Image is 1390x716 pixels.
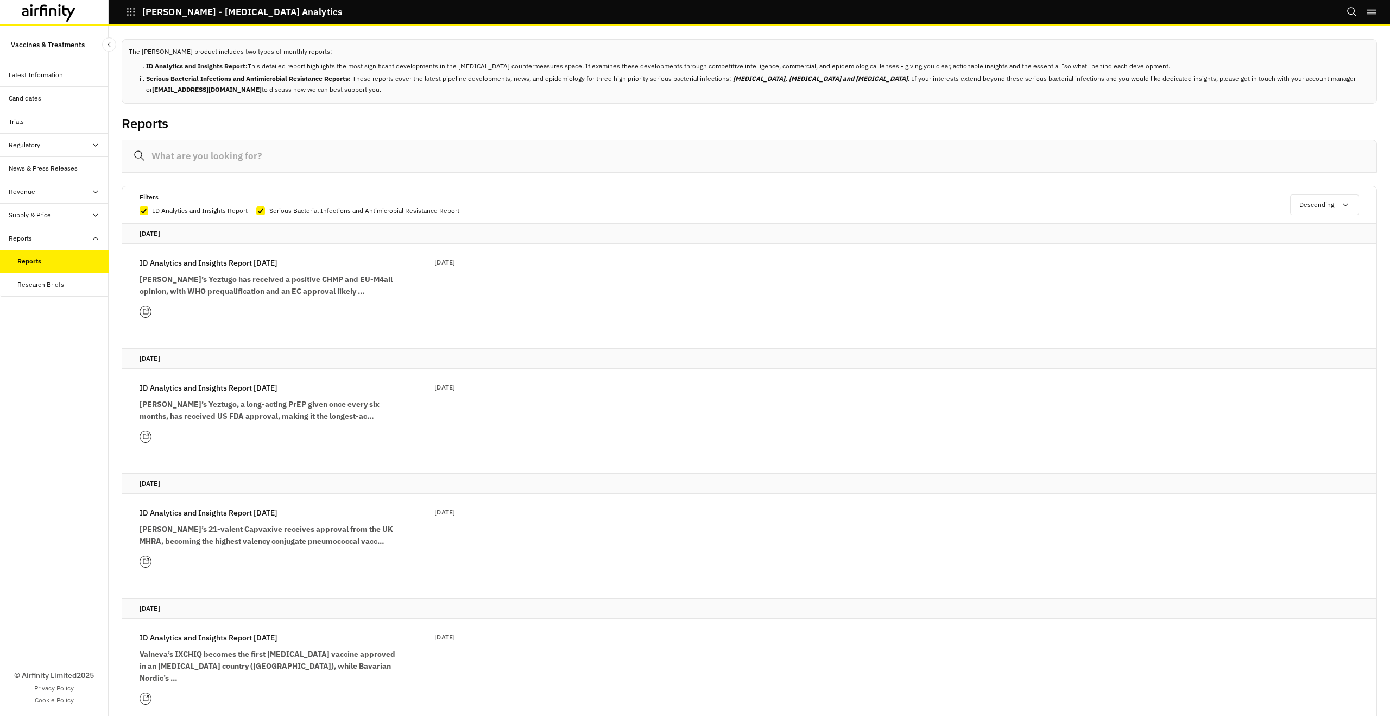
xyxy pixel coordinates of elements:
[140,382,277,394] p: ID Analytics and Insights Report [DATE]
[140,524,393,546] strong: [PERSON_NAME]’s 21-valent Capvaxive receives approval from the UK MHRA, becoming the highest vale...
[9,164,78,173] div: News & Press Releases
[9,210,51,220] div: Supply & Price
[9,234,32,243] div: Reports
[14,670,94,681] p: © Airfinity Limited 2025
[153,205,248,216] p: ID Analytics and Insights Report
[9,93,41,103] div: Candidates
[146,74,352,83] b: Serious Bacterial Infections and Antimicrobial Resistance Reports:
[9,70,63,80] div: Latest Information
[140,274,393,296] strong: [PERSON_NAME]’s Yeztugo has received a positive CHMP and EU-M4all opinion, with WHO prequalificat...
[9,140,40,150] div: Regulatory
[9,117,24,127] div: Trials
[434,382,455,393] p: [DATE]
[35,695,74,705] a: Cookie Policy
[434,632,455,643] p: [DATE]
[122,140,1377,173] input: What are you looking for?
[17,280,64,290] div: Research Briefs
[140,399,380,421] strong: [PERSON_NAME]’s Yeztugo, a long-acting PrEP given once every six months, has received US FDA appr...
[140,507,277,519] p: ID Analytics and Insights Report [DATE]
[269,205,459,216] p: Serious Bacterial Infections and Antimicrobial Resistance Report
[140,632,277,644] p: ID Analytics and Insights Report [DATE]
[733,74,910,83] b: [MEDICAL_DATA], [MEDICAL_DATA] and [MEDICAL_DATA].
[122,116,168,131] h2: Reports
[9,187,35,197] div: Revenue
[140,649,395,683] strong: Valneva’s IXCHIQ becomes the first [MEDICAL_DATA] vaccine approved in an [MEDICAL_DATA] country (...
[434,507,455,518] p: [DATE]
[122,39,1377,104] div: The [PERSON_NAME] product includes two types of monthly reports:
[126,3,342,21] button: [PERSON_NAME] - [MEDICAL_DATA] Analytics
[1290,194,1359,215] button: Descending
[140,603,1359,614] p: [DATE]
[34,683,74,693] a: Privacy Policy
[142,7,342,17] p: [PERSON_NAME] - [MEDICAL_DATA] Analytics
[146,62,248,70] b: ID Analytics and Insights Report:
[140,353,1359,364] p: [DATE]
[140,478,1359,489] p: [DATE]
[17,256,41,266] div: Reports
[434,257,455,268] p: [DATE]
[102,37,116,52] button: Close Sidebar
[140,191,159,203] p: Filters
[146,61,1370,71] li: This detailed report highlights the most significant developments in the [MEDICAL_DATA] counterme...
[1347,3,1357,21] button: Search
[152,85,262,93] b: [EMAIL_ADDRESS][DOMAIN_NAME]
[140,228,1359,239] p: [DATE]
[11,35,85,55] p: Vaccines & Treatments
[146,73,1370,94] li: These reports cover the latest pipeline developments, news, and epidemiology for three high prior...
[140,257,277,269] p: ID Analytics and Insights Report [DATE]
